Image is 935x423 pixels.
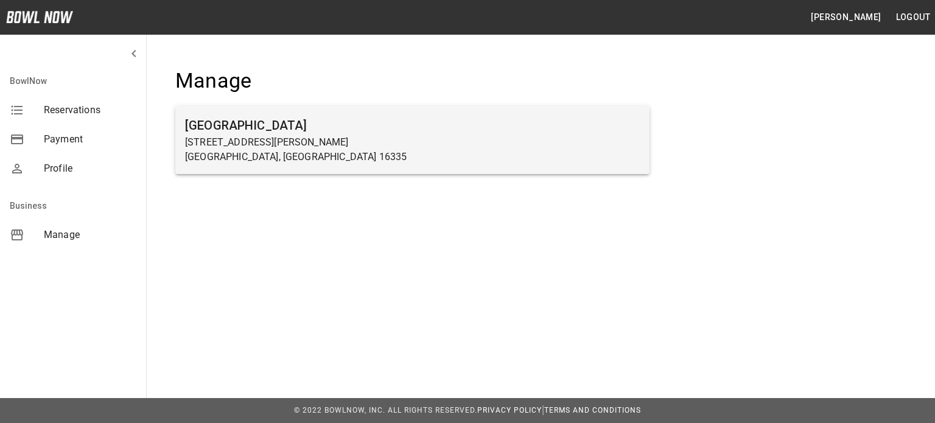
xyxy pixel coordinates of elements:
[185,135,640,150] p: [STREET_ADDRESS][PERSON_NAME]
[44,103,136,117] span: Reservations
[185,150,640,164] p: [GEOGRAPHIC_DATA], [GEOGRAPHIC_DATA] 16335
[44,228,136,242] span: Manage
[544,406,641,414] a: Terms and Conditions
[477,406,542,414] a: Privacy Policy
[44,132,136,147] span: Payment
[294,406,477,414] span: © 2022 BowlNow, Inc. All Rights Reserved.
[6,11,73,23] img: logo
[185,116,640,135] h6: [GEOGRAPHIC_DATA]
[806,6,886,29] button: [PERSON_NAME]
[175,68,650,94] h4: Manage
[891,6,935,29] button: Logout
[44,161,136,176] span: Profile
